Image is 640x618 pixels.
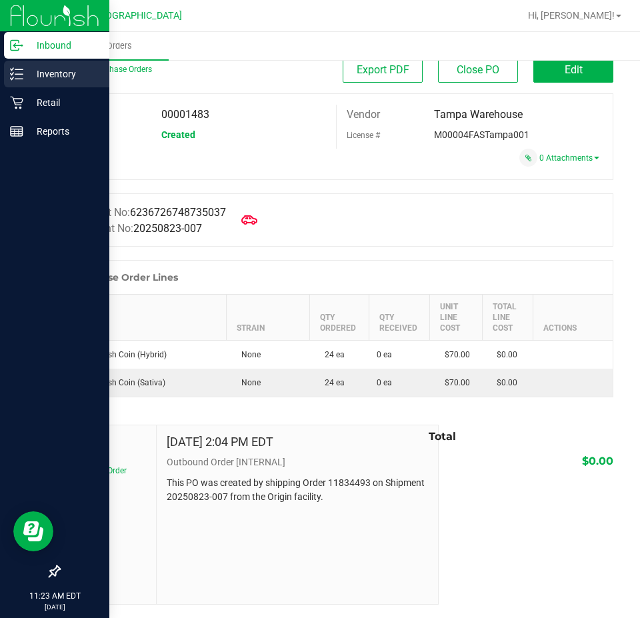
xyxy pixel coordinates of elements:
label: Shipment No: [69,221,202,237]
p: [DATE] [6,602,103,612]
span: 20250823-007 [133,222,202,235]
inline-svg: Retail [10,96,23,109]
span: 0 ea [377,377,392,389]
span: Export PDF [357,63,409,76]
div: FT 2g Hash Coin (Hybrid) [68,349,219,361]
th: Item [60,295,227,341]
span: $70.00 [438,378,470,387]
span: $70.00 [438,350,470,359]
button: Close PO [438,57,518,83]
span: $0.00 [582,455,613,467]
label: License # [347,125,380,145]
span: Created [161,129,195,140]
span: [GEOGRAPHIC_DATA] [91,10,182,21]
button: Export PDF [343,57,423,83]
iframe: Resource center [13,511,53,551]
span: None [235,378,261,387]
p: This PO was created by shipping Order 11834493 on Shipment 20250823-007 from the Origin facility. [167,476,427,504]
th: Strain [227,295,310,341]
h4: [DATE] 2:04 PM EDT [167,435,273,449]
label: Vendor [347,105,380,125]
inline-svg: Inbound [10,39,23,52]
a: 0 Attachments [539,153,599,163]
span: $0.00 [490,378,517,387]
span: $0.00 [490,350,517,359]
p: Outbound Order [INTERNAL] [167,455,427,469]
p: Inventory [23,66,103,82]
inline-svg: Reports [10,125,23,138]
span: None [235,350,261,359]
span: Edit [565,63,583,76]
th: Total Line Cost [482,295,533,341]
p: Retail [23,95,103,111]
span: Mark as Arrived [236,207,263,233]
th: Qty Ordered [310,295,369,341]
p: Reports [23,123,103,139]
button: Edit [533,57,613,83]
span: 24 ea [318,378,345,387]
label: Manifest No: [69,205,226,221]
th: Actions [533,295,613,341]
span: 24 ea [318,350,345,359]
span: Attach a document [519,149,537,167]
span: 0 ea [377,349,392,361]
span: Hi, [PERSON_NAME]! [528,10,615,21]
p: 11:23 AM EDT [6,590,103,602]
span: 6236726748735037 [130,206,226,219]
span: Total [429,430,456,443]
p: Inbound [23,37,103,53]
span: Close PO [457,63,499,76]
th: Unit Line Cost [430,295,483,341]
div: FT 2g Hash Coin (Sativa) [68,377,219,389]
span: M00004FASTampa001 [434,129,529,140]
span: Tampa Warehouse [434,108,523,121]
inline-svg: Inventory [10,67,23,81]
h1: Purchase Order Lines [73,272,178,283]
th: Qty Received [369,295,430,341]
span: 00001483 [161,108,209,121]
